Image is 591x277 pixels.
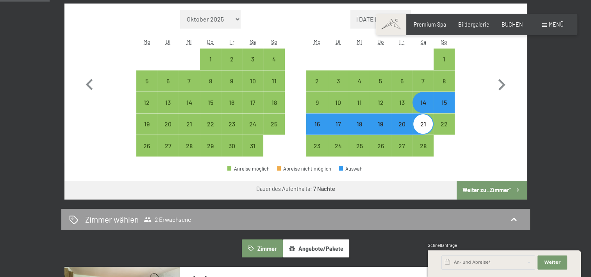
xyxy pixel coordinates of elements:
[370,113,391,135] div: Anreise möglich
[271,38,277,45] abbr: Sonntag
[371,121,390,140] div: 19
[306,92,327,113] div: Mon Feb 09 2026
[243,121,262,140] div: 24
[544,259,561,266] span: Weiter
[222,56,241,76] div: 2
[306,70,327,92] div: Anreise möglich
[263,113,284,135] div: Sun Jan 25 2026
[434,78,454,97] div: 8
[221,113,242,135] div: Fri Jan 23 2026
[377,38,384,45] abbr: Donnerstag
[200,49,221,70] div: Thu Jan 01 2026
[434,49,455,70] div: Anreise möglich
[307,99,327,119] div: 9
[207,38,214,45] abbr: Donnerstag
[201,121,220,140] div: 22
[434,121,454,140] div: 22
[412,113,434,135] div: Anreise möglich
[179,78,199,97] div: 7
[179,135,200,156] div: Wed Jan 28 2026
[339,166,364,171] div: Auswahl
[200,49,221,70] div: Anreise möglich
[179,143,199,162] div: 28
[370,70,391,92] div: Thu Feb 05 2026
[179,113,200,135] div: Anreise möglich
[137,121,157,140] div: 19
[329,143,348,162] div: 24
[222,78,241,97] div: 9
[250,38,256,45] abbr: Samstag
[392,99,411,119] div: 13
[137,78,157,97] div: 5
[242,113,263,135] div: Sat Jan 24 2026
[221,135,242,156] div: Fri Jan 30 2026
[221,113,242,135] div: Anreise möglich
[328,113,349,135] div: Tue Feb 17 2026
[221,135,242,156] div: Anreise möglich
[549,21,564,28] span: Menü
[434,113,455,135] div: Sun Feb 22 2026
[350,99,369,119] div: 11
[263,70,284,92] div: Anreise möglich
[166,38,171,45] abbr: Dienstag
[328,135,349,156] div: Anreise möglich
[392,78,411,97] div: 6
[306,113,327,135] div: Anreise möglich
[328,70,349,92] div: Anreise möglich
[350,78,369,97] div: 4
[391,70,412,92] div: Anreise möglich
[328,70,349,92] div: Tue Feb 03 2026
[434,113,455,135] div: Anreise möglich
[264,99,284,119] div: 18
[157,70,179,92] div: Tue Jan 06 2026
[434,70,455,92] div: Anreise möglich
[157,135,179,156] div: Anreise möglich
[313,185,335,192] b: 7 Nächte
[263,113,284,135] div: Anreise möglich
[263,49,284,70] div: Sun Jan 04 2026
[221,92,242,113] div: Fri Jan 16 2026
[336,38,341,45] abbr: Dienstag
[328,135,349,156] div: Tue Feb 24 2026
[371,99,390,119] div: 12
[242,92,263,113] div: Anreise möglich
[370,92,391,113] div: Thu Feb 12 2026
[283,239,349,257] button: Angebote/Pakete
[264,56,284,76] div: 4
[242,49,263,70] div: Anreise möglich
[413,143,433,162] div: 28
[307,78,327,97] div: 2
[243,143,262,162] div: 31
[136,92,157,113] div: Anreise möglich
[263,70,284,92] div: Sun Jan 11 2026
[420,38,426,45] abbr: Samstag
[264,78,284,97] div: 11
[256,185,335,193] div: Dauer des Aufenthalts:
[263,49,284,70] div: Anreise möglich
[413,121,433,140] div: 21
[221,49,242,70] div: Fri Jan 02 2026
[350,143,369,162] div: 25
[242,135,263,156] div: Sat Jan 31 2026
[222,99,241,119] div: 16
[502,21,523,28] span: BUCHEN
[136,92,157,113] div: Mon Jan 12 2026
[136,113,157,135] div: Anreise möglich
[227,166,270,171] div: Anreise möglich
[399,38,404,45] abbr: Freitag
[137,143,157,162] div: 26
[201,143,220,162] div: 29
[243,56,262,76] div: 3
[263,92,284,113] div: Sun Jan 18 2026
[179,92,200,113] div: Anreise möglich
[201,56,220,76] div: 1
[349,70,370,92] div: Anreise möglich
[434,49,455,70] div: Sun Feb 01 2026
[136,135,157,156] div: Mon Jan 26 2026
[370,70,391,92] div: Anreise möglich
[490,10,513,157] button: Nächster Monat
[441,38,447,45] abbr: Sonntag
[222,143,241,162] div: 30
[412,92,434,113] div: Anreise möglich
[349,113,370,135] div: Anreise möglich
